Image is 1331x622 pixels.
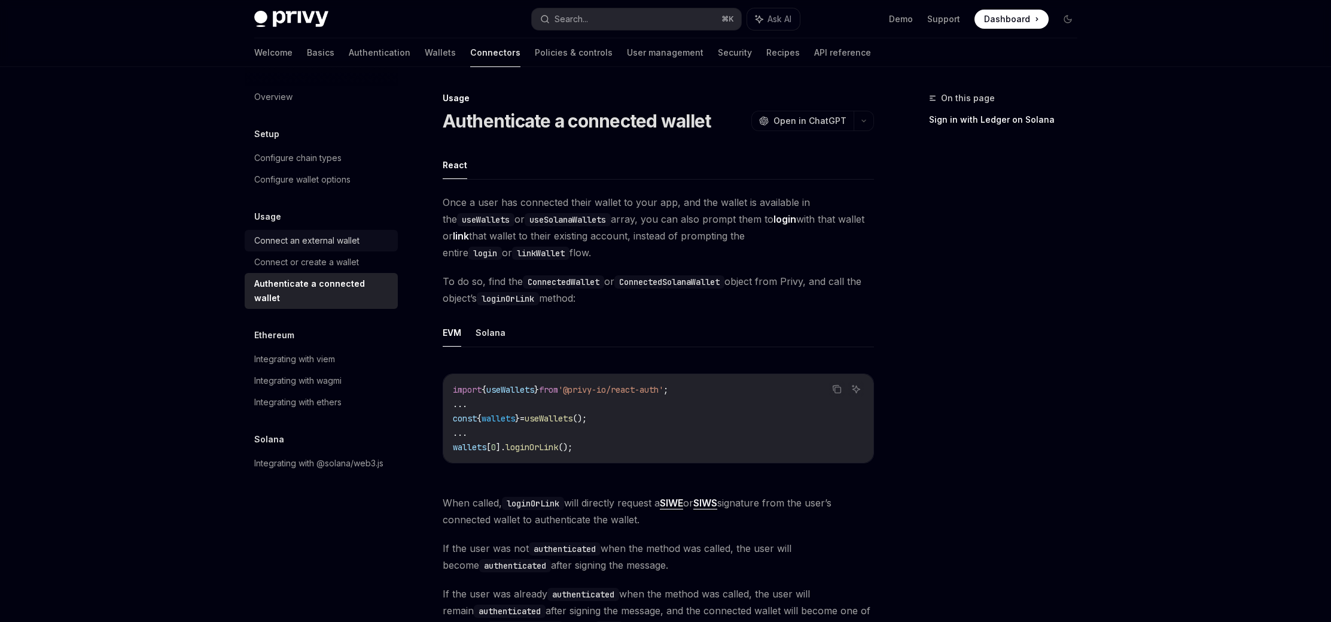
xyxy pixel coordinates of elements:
span: } [534,384,539,395]
code: loginOrLink [502,497,564,510]
span: ... [453,399,467,409]
button: Search...⌘K [532,8,741,30]
span: wallets [482,413,515,424]
code: authenticated [547,588,619,601]
a: Integrating with @solana/web3.js [245,453,398,474]
div: Configure wallet options [254,172,351,187]
a: Basics [307,38,334,67]
a: Integrating with viem [245,348,398,370]
code: authenticated [529,542,601,556]
a: Connectors [470,38,520,67]
span: ⌘ K [721,14,734,24]
span: ]. [496,442,505,453]
button: Ask AI [747,8,800,30]
a: Authentication [349,38,410,67]
code: login [468,247,502,260]
a: Connect an external wallet [245,230,398,251]
img: dark logo [254,11,328,28]
button: React [443,151,467,179]
h5: Ethereum [254,328,294,342]
span: Dashboard [984,13,1030,25]
div: Integrating with viem [254,352,335,366]
span: { [477,413,482,424]
a: Integrating with ethers [245,392,398,413]
a: Dashboard [974,10,1049,29]
a: Welcome [254,38,293,67]
div: Usage [443,92,874,104]
span: from [539,384,558,395]
span: On this page [941,91,995,105]
a: Recipes [766,38,800,67]
a: API reference [814,38,871,67]
code: ConnectedSolanaWallet [614,275,724,289]
span: (); [558,442,572,453]
div: Search... [555,12,588,26]
span: } [515,413,520,424]
code: loginOrLink [477,292,539,305]
span: wallets [453,442,486,453]
span: 0 [491,442,496,453]
div: Overview [254,90,293,104]
h5: Setup [254,127,279,141]
a: Authenticate a connected wallet [245,273,398,309]
span: useWallets [486,384,534,395]
code: useWallets [457,213,514,226]
code: ConnectedWallet [523,275,604,289]
span: Once a user has connected their wallet to your app, and the wallet is available in the or array, ... [443,194,874,261]
a: Connect or create a wallet [245,251,398,273]
a: Demo [889,13,913,25]
code: useSolanaWallets [525,213,611,226]
code: authenticated [474,605,546,618]
span: = [520,413,525,424]
span: ; [663,384,668,395]
a: Configure chain types [245,147,398,169]
button: Open in ChatGPT [751,111,854,131]
span: Open in ChatGPT [773,115,846,127]
div: Integrating with wagmi [254,374,342,388]
span: { [482,384,486,395]
a: Wallets [425,38,456,67]
div: Connect or create a wallet [254,255,359,269]
div: Integrating with @solana/web3.js [254,456,383,471]
span: (); [572,413,587,424]
div: Configure chain types [254,151,342,165]
span: '@privy-io/react-auth' [558,384,663,395]
button: Toggle dark mode [1058,10,1077,29]
code: linkWallet [512,247,569,260]
h5: Usage [254,210,281,224]
a: SIWS [693,497,717,509]
a: Overview [245,86,398,108]
a: User management [627,38,703,67]
span: loginOrLink [505,442,558,453]
button: Solana [476,318,505,347]
a: Sign in with Ledger on Solana [929,110,1087,129]
span: [ [486,442,491,453]
div: Connect an external wallet [254,233,360,248]
code: authenticated [479,559,551,572]
a: Security [718,38,752,67]
span: import [453,384,482,395]
a: Integrating with wagmi [245,370,398,392]
span: const [453,413,477,424]
button: Copy the contents from the code block [829,381,845,397]
a: SIWE [660,497,683,509]
div: Integrating with ethers [254,395,342,409]
h1: Authenticate a connected wallet [443,110,711,132]
span: To do so, find the or object from Privy, and call the object’s method: [443,273,874,307]
a: Configure wallet options [245,169,398,190]
button: Ask AI [848,381,864,397]
span: When called, will directly request a or signature from the user’s connected wallet to authenticat... [443,494,874,528]
span: If the user was not when the method was called, the user will become after signing the message. [443,540,874,574]
strong: login [773,213,796,225]
button: EVM [443,318,461,347]
a: Policies & controls [535,38,613,67]
strong: link [453,230,469,242]
span: Ask AI [767,13,791,25]
div: Authenticate a connected wallet [254,277,391,305]
h5: Solana [254,432,284,447]
a: Support [927,13,960,25]
span: ... [453,427,467,438]
span: useWallets [525,413,572,424]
